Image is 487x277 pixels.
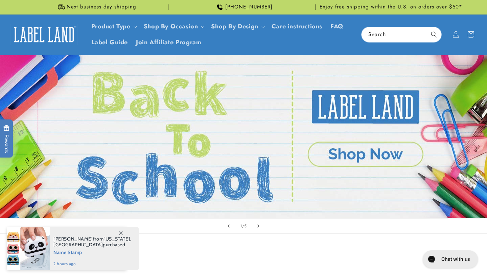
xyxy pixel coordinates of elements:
[140,19,207,34] summary: Shop By Occasion
[10,24,78,45] img: Label Land
[53,242,103,248] span: [GEOGRAPHIC_DATA]
[103,236,130,242] span: [US_STATE]
[320,4,462,10] span: Enjoy free shipping within the U.S. on orders over $50*
[132,34,205,50] a: Join Affiliate Program
[91,22,131,31] a: Product Type
[87,34,132,50] a: Label Guide
[242,223,245,229] span: /
[326,19,348,34] a: FAQ
[272,23,322,30] span: Care instructions
[53,236,93,242] span: [PERSON_NAME]
[244,223,247,229] span: 5
[268,19,326,34] a: Care instructions
[207,19,267,34] summary: Shop By Design
[251,219,266,233] button: Next slide
[330,23,344,30] span: FAQ
[8,22,80,48] a: Label Land
[225,4,273,10] span: [PHONE_NUMBER]
[221,219,236,233] button: Previous slide
[136,39,201,46] span: Join Affiliate Program
[426,27,441,42] button: Search
[67,4,136,10] span: Next business day shipping
[53,236,132,248] span: from , purchased
[211,22,258,31] a: Shop By Design
[144,23,198,30] span: Shop By Occasion
[419,248,480,270] iframe: Gorgias live chat messenger
[87,19,140,34] summary: Product Type
[24,249,463,259] h2: Best sellers
[91,39,128,46] span: Label Guide
[240,223,242,229] span: 1
[3,125,10,153] span: Rewards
